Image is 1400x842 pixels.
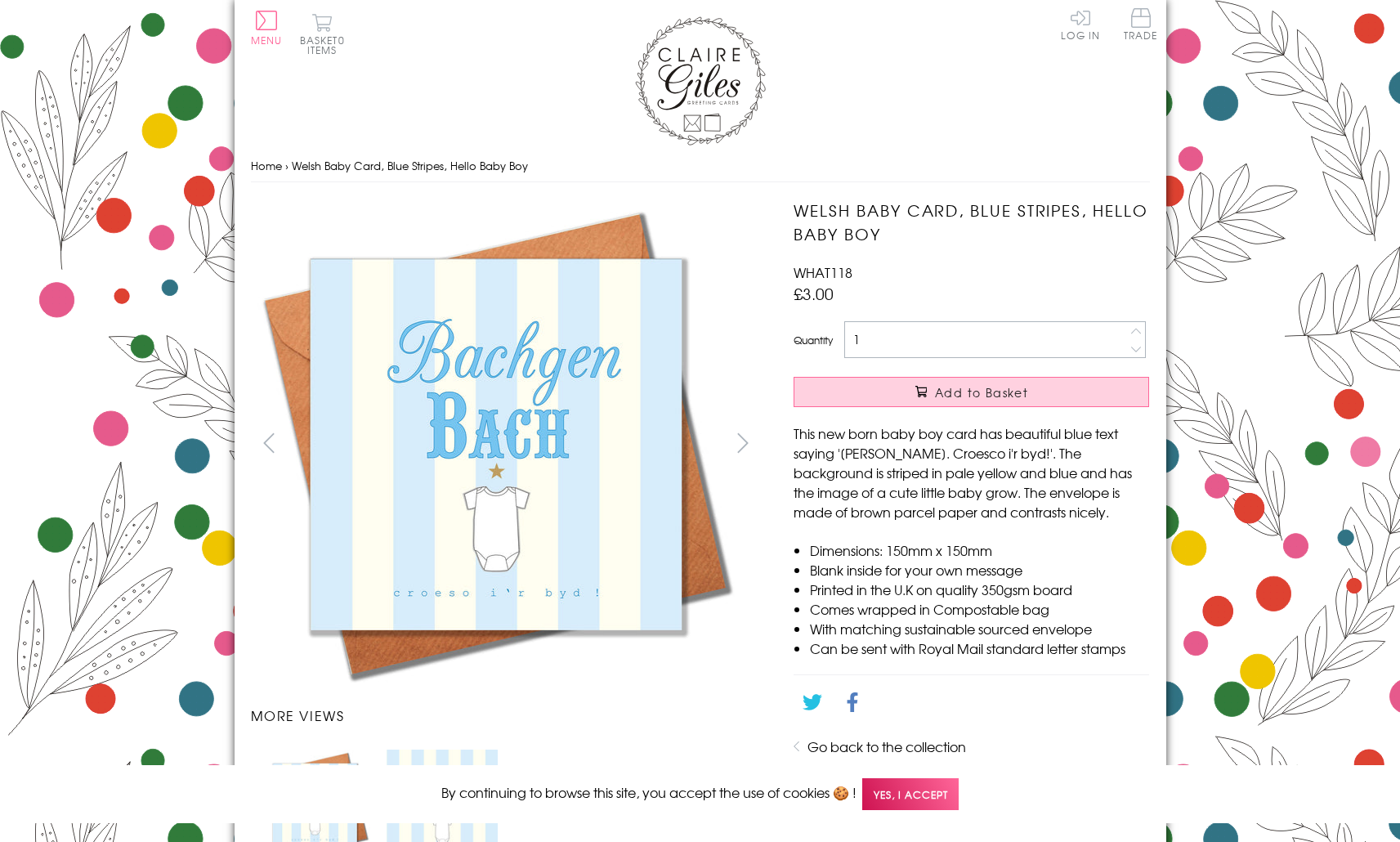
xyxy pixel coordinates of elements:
[251,150,1150,183] nav: breadcrumbs
[251,705,762,725] h3: More views
[251,11,283,45] button: Menu
[251,158,282,173] a: Home
[307,33,345,57] span: 0 items
[794,333,833,347] label: Quantity
[285,158,288,173] span: ›
[1124,8,1158,43] a: Trade
[1061,8,1100,40] a: Log In
[1124,8,1158,40] span: Trade
[935,384,1028,401] span: Add to Basket
[794,377,1149,407] button: Add to Basket
[292,158,528,173] span: Welsh Baby Card, Blue Stripes, Hello Baby Boy
[251,424,288,461] button: prev
[862,778,959,810] span: Yes, I accept
[794,282,834,305] span: £3.00
[251,199,741,689] img: Welsh Baby Card, Blue Stripes, Hello Baby Boy
[810,619,1149,638] li: With matching sustainable sourced envelope
[810,638,1149,658] li: Can be sent with Royal Mail standard letter stamps
[794,423,1149,522] p: This new born baby boy card has beautiful blue text saying '[PERSON_NAME]. Croesco i'r byd!'. The...
[635,16,766,146] img: Claire Giles Greetings Cards
[300,13,345,55] button: Basket0 items
[810,560,1149,580] li: Blank inside for your own message
[724,424,761,461] button: next
[810,599,1149,619] li: Comes wrapped in Compostable bag
[251,33,283,47] span: Menu
[794,199,1149,246] h1: Welsh Baby Card, Blue Stripes, Hello Baby Boy
[807,737,966,756] a: Go back to the collection
[810,540,1149,560] li: Dimensions: 150mm x 150mm
[794,262,852,282] span: WHAT118
[810,580,1149,599] li: Printed in the U.K on quality 350gsm board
